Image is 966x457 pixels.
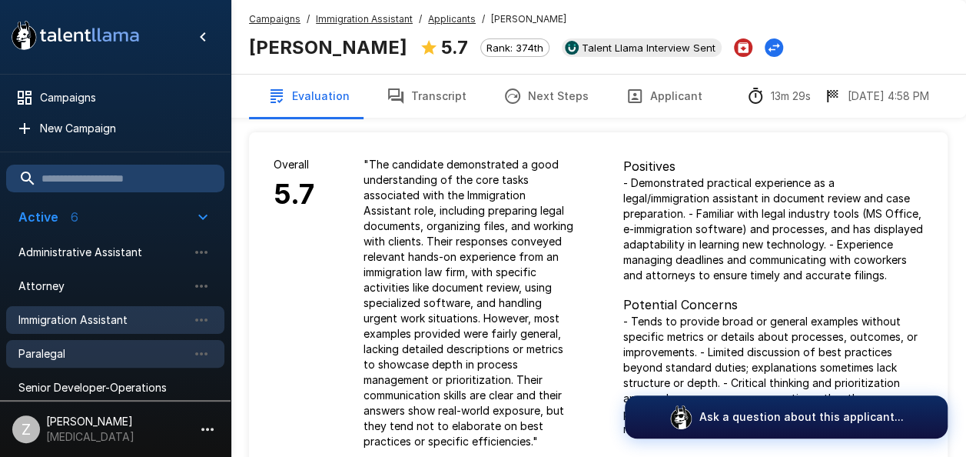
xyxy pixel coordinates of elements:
b: [PERSON_NAME] [249,36,407,58]
h6: 5.7 [274,172,314,217]
p: Overall [274,157,314,172]
u: Applicants [428,13,476,25]
u: Immigration Assistant [316,13,413,25]
span: / [307,12,310,27]
span: [PERSON_NAME] [491,12,566,27]
b: 5.7 [441,36,468,58]
button: Evaluation [249,75,368,118]
u: Campaigns [249,13,300,25]
span: Talent Llama Interview Sent [576,42,722,54]
span: Rank: 374th [481,42,549,54]
div: The date and time when the interview was completed [823,87,929,105]
button: Next Steps [485,75,607,118]
button: Archive Applicant [734,38,752,57]
p: Ask a question about this applicant... [699,409,904,425]
button: Ask a question about this applicant... [625,395,948,439]
p: 13m 29s [771,88,811,104]
img: logo_glasses@2x.png [669,405,693,429]
div: The time between starting and completing the interview [746,87,811,105]
span: / [482,12,485,27]
span: / [419,12,422,27]
button: Applicant [607,75,721,118]
button: Transcript [368,75,485,118]
p: [DATE] 4:58 PM [848,88,929,104]
p: Potential Concerns [623,295,924,314]
img: ukg_logo.jpeg [565,41,579,55]
p: - Tends to provide broad or general examples without specific metrics or details about processes,... [623,314,924,437]
button: Change Stage [765,38,783,57]
p: " The candidate demonstrated a good understanding of the core tasks associated with the Immigrati... [363,157,574,449]
p: Positives [623,157,924,175]
p: - Demonstrated practical experience as a legal/immigration assistant in document review and case ... [623,175,924,283]
div: View profile in UKG [562,38,722,57]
